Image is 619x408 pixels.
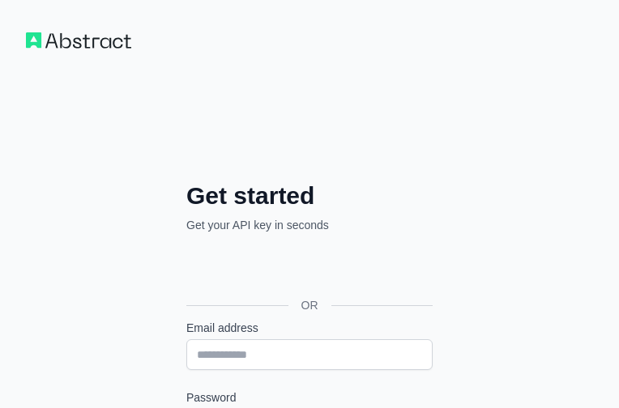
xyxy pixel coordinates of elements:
img: Workflow [26,32,131,49]
label: Password [186,389,433,406]
iframe: Nút Đăng nhập bằng Google [178,251,438,287]
span: OR [288,297,331,313]
p: Get your API key in seconds [186,217,433,233]
h2: Get started [186,181,433,210]
label: Email address [186,320,433,336]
